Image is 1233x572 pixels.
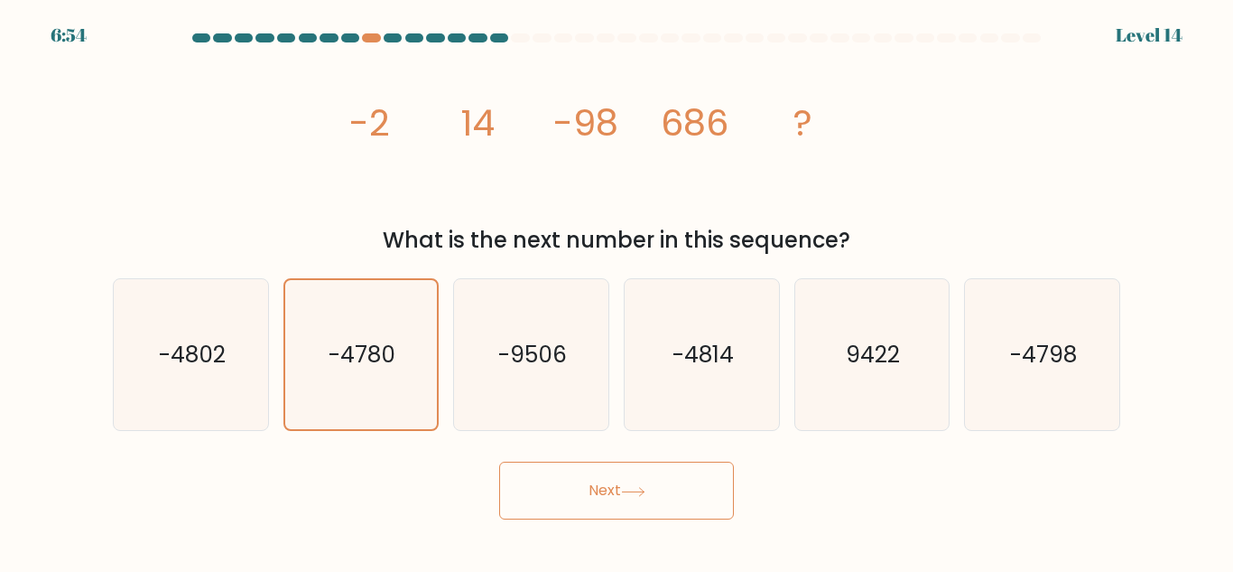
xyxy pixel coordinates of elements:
text: -9506 [498,339,567,370]
div: What is the next number in this sequence? [124,224,1109,257]
tspan: 14 [460,98,495,148]
button: Next [499,462,734,520]
tspan: -98 [553,98,618,148]
text: -4802 [159,339,226,370]
tspan: 686 [661,98,728,148]
div: Level 14 [1116,22,1182,49]
tspan: -2 [349,98,390,148]
text: -4814 [672,339,734,370]
div: 6:54 [51,22,87,49]
tspan: ? [793,98,812,148]
text: -4798 [1010,339,1077,370]
text: -4780 [329,339,396,370]
text: 9422 [847,339,901,370]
